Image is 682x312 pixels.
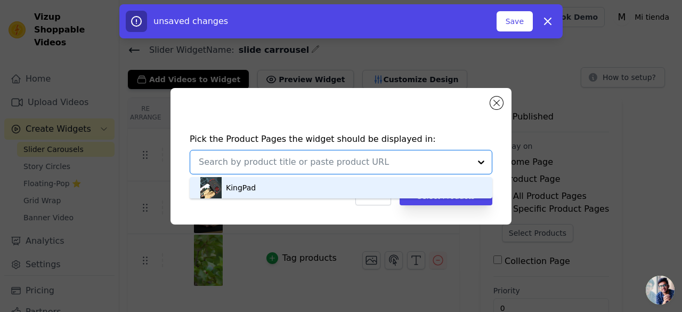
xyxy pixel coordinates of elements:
span: unsaved changes [153,16,228,26]
div: KingPad [226,182,256,193]
button: Save [497,11,533,31]
button: Close modal [490,97,503,109]
h4: Pick the Product Pages the widget should be displayed in: [190,133,492,146]
a: Chat abierto [646,276,675,305]
input: Search by product title or paste product URL [199,156,470,169]
img: product thumbnail [200,177,222,198]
